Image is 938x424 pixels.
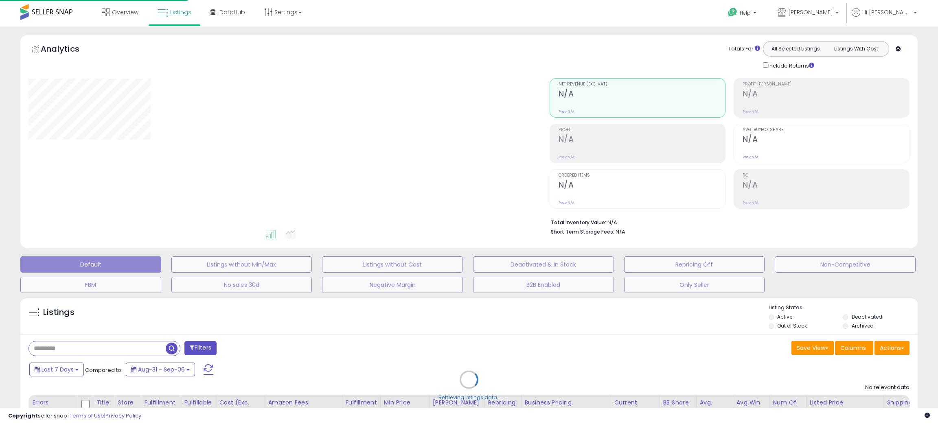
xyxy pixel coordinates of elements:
h2: N/A [559,135,725,146]
small: Prev: N/A [743,200,758,205]
span: Listings [170,8,191,16]
button: Listings without Min/Max [171,256,312,273]
div: Include Returns [757,61,824,70]
span: ROI [743,173,909,178]
h2: N/A [559,89,725,100]
small: Prev: N/A [559,155,574,160]
button: No sales 30d [171,277,312,293]
button: Repricing Off [624,256,765,273]
span: Avg. Buybox Share [743,128,909,132]
button: Default [20,256,161,273]
i: Get Help [728,7,738,17]
b: Short Term Storage Fees: [551,228,614,235]
small: Prev: N/A [743,155,758,160]
span: Help [740,9,751,16]
button: Listings without Cost [322,256,463,273]
span: Ordered Items [559,173,725,178]
span: Profit [559,128,725,132]
h2: N/A [743,135,909,146]
button: All Selected Listings [765,44,826,54]
span: Profit [PERSON_NAME] [743,82,909,87]
li: N/A [551,217,903,227]
span: Overview [112,8,138,16]
div: Retrieving listings data.. [438,394,500,401]
div: Totals For [728,45,760,53]
span: DataHub [219,8,245,16]
h2: N/A [559,180,725,191]
button: Only Seller [624,277,765,293]
span: Hi [PERSON_NAME] [862,8,911,16]
div: seller snap | | [8,412,141,420]
span: [PERSON_NAME] [788,8,833,16]
a: Help [721,1,765,26]
button: Non-Competitive [775,256,916,273]
button: FBM [20,277,161,293]
h5: Analytics [41,43,95,57]
h2: N/A [743,89,909,100]
strong: Copyright [8,412,38,420]
button: Listings With Cost [826,44,886,54]
button: B2B Enabled [473,277,614,293]
a: Hi [PERSON_NAME] [852,8,917,26]
button: Deactivated & In Stock [473,256,614,273]
h2: N/A [743,180,909,191]
b: Total Inventory Value: [551,219,606,226]
small: Prev: N/A [559,200,574,205]
button: Negative Margin [322,277,463,293]
span: N/A [616,228,625,236]
span: Net Revenue (Exc. VAT) [559,82,725,87]
small: Prev: N/A [559,109,574,114]
small: Prev: N/A [743,109,758,114]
